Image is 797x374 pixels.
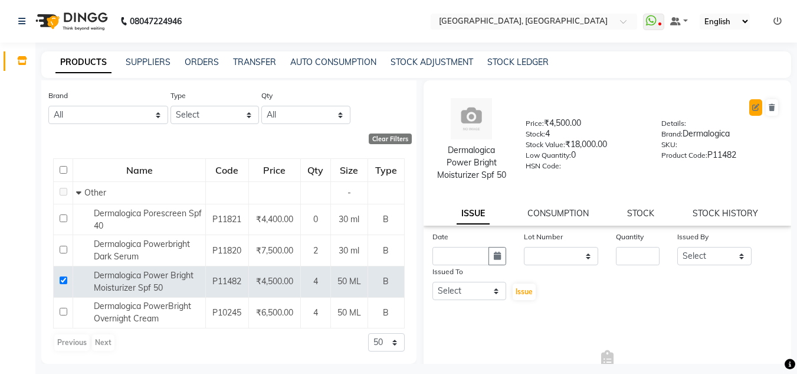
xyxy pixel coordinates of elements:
[383,307,389,318] span: B
[526,129,545,139] label: Stock:
[339,245,359,256] span: 30 ml
[526,117,644,134] div: ₹4,500.00
[383,276,389,287] span: B
[337,276,361,287] span: 50 ML
[313,307,318,318] span: 4
[347,187,351,198] span: -
[212,245,241,256] span: P11820
[432,232,448,242] label: Date
[627,208,654,219] a: STOCK
[451,98,492,139] img: avatar
[457,203,490,225] a: ISSUE
[369,134,412,144] div: Clear Filters
[313,245,318,256] span: 2
[76,187,84,198] span: Collapse Row
[130,5,182,38] b: 08047224946
[30,5,111,38] img: logo
[301,160,330,181] div: Qty
[256,214,293,225] span: ₹4,400.00
[661,128,779,144] div: Dermalogica
[212,214,241,225] span: P11821
[126,57,170,67] a: SUPPLIERS
[487,57,549,67] a: STOCK LEDGER
[256,276,293,287] span: ₹4,500.00
[513,284,536,300] button: Issue
[250,160,300,181] div: Price
[693,208,758,219] a: STOCK HISTORY
[526,150,571,161] label: Low Quantity:
[661,129,683,139] label: Brand:
[185,57,219,67] a: ORDERS
[661,118,686,129] label: Details:
[432,266,463,277] label: Issued To
[313,214,318,225] span: 0
[206,160,248,181] div: Code
[526,138,644,155] div: ₹18,000.00
[526,161,561,171] label: HSN Code:
[526,128,644,144] div: 4
[391,57,473,67] a: STOCK ADJUSTMENT
[55,52,111,73] a: PRODUCTS
[661,149,779,165] div: P11482
[526,139,565,150] label: Stock Value:
[233,57,276,67] a: TRANSFER
[170,90,186,101] label: Type
[435,144,508,181] div: Dermalogica Power Bright Moisturizer Spf 50
[212,307,241,318] span: P10245
[94,270,193,293] span: Dermalogica Power Bright Moisturizer Spf 50
[337,307,361,318] span: 50 ML
[616,232,644,242] label: Quantity
[339,214,359,225] span: 30 ml
[94,301,191,324] span: Dermalogica PowerBright Overnight Cream
[94,208,202,231] span: Dermalogica Porescreen Spf 40
[661,139,677,150] label: SKU:
[74,160,205,181] div: Name
[527,208,589,219] a: CONSUMPTION
[369,160,404,181] div: Type
[332,160,367,181] div: Size
[661,150,707,161] label: Product Code:
[84,187,106,198] span: Other
[526,149,644,165] div: 0
[256,245,293,256] span: ₹7,500.00
[383,245,389,256] span: B
[212,276,241,287] span: P11482
[48,90,68,101] label: Brand
[524,232,563,242] label: Lot Number
[94,239,190,262] span: Dermalogica Powerbright Dark Serum
[313,276,318,287] span: 4
[516,287,533,296] span: Issue
[383,214,389,225] span: B
[677,232,709,242] label: Issued By
[261,90,273,101] label: Qty
[290,57,376,67] a: AUTO CONSUMPTION
[256,307,293,318] span: ₹6,500.00
[526,118,544,129] label: Price:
